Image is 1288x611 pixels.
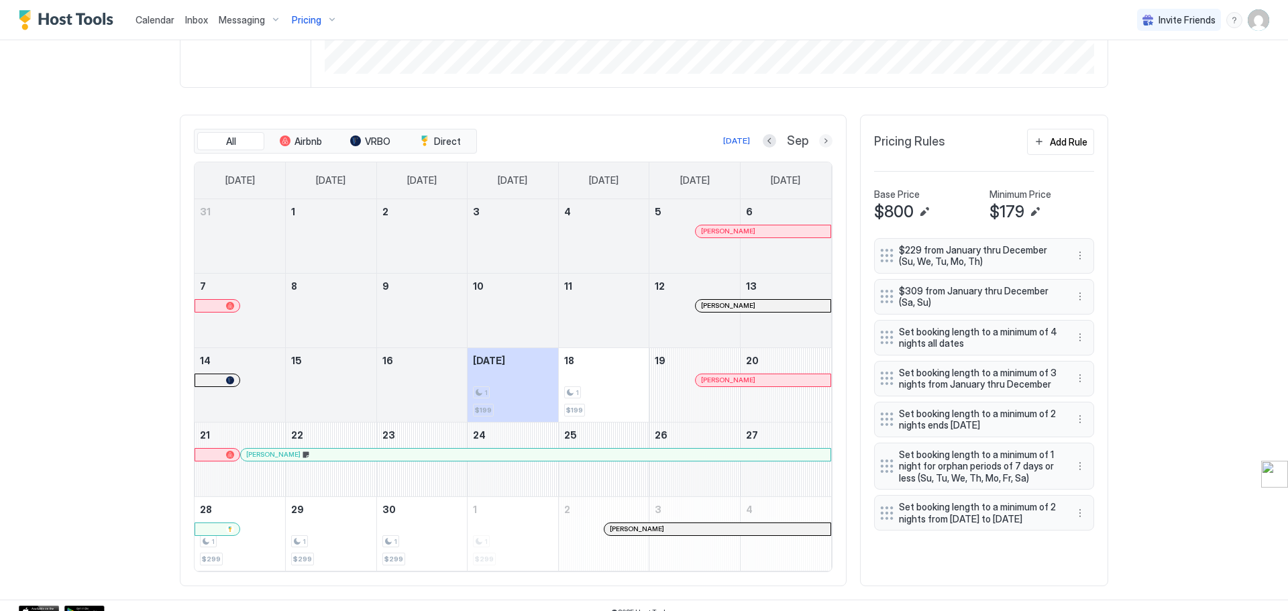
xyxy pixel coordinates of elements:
span: 7 [200,280,206,292]
div: Host Tools Logo [19,10,119,30]
span: [PERSON_NAME] [701,301,755,310]
span: Airbnb [294,135,322,148]
span: 20 [746,355,759,366]
span: $199 [566,406,583,414]
td: September 2, 2025 [376,199,468,274]
div: [PERSON_NAME] [246,450,825,459]
button: Airbnb [267,132,334,151]
td: September 21, 2025 [195,422,286,496]
span: [PERSON_NAME] [701,227,755,235]
span: [DATE] [225,174,255,186]
a: September 15, 2025 [286,348,376,373]
a: Wednesday [484,162,541,199]
span: 21 [200,429,210,441]
span: [PERSON_NAME] [701,376,755,384]
button: More options [1072,505,1088,521]
span: 1 [576,388,579,397]
span: 2 [382,206,388,217]
span: 31 [200,206,211,217]
span: 4 [564,206,571,217]
a: September 8, 2025 [286,274,376,298]
div: menu [1072,505,1088,521]
span: 4 [746,504,753,515]
span: Direct [434,135,461,148]
td: September 12, 2025 [649,273,741,347]
span: 11 [564,280,572,292]
div: User profile [1248,9,1269,31]
span: 3 [473,206,480,217]
div: Add Rule [1050,135,1087,149]
a: September 3, 2025 [468,199,558,224]
span: $299 [293,555,312,563]
span: 27 [746,429,758,441]
a: September 24, 2025 [468,423,558,447]
button: Edit [1027,204,1043,220]
span: [DATE] [589,174,619,186]
div: [PERSON_NAME] [701,376,825,384]
a: Thursday [576,162,632,199]
a: September 28, 2025 [195,497,285,522]
span: 23 [382,429,395,441]
td: September 13, 2025 [740,273,831,347]
a: September 10, 2025 [468,274,558,298]
a: October 3, 2025 [649,497,740,522]
span: 15 [291,355,302,366]
img: side-widget.svg [1261,461,1288,488]
a: September 9, 2025 [377,274,468,298]
span: [DATE] [473,355,505,366]
button: VRBO [337,132,404,151]
span: $179 [989,202,1024,222]
span: Sep [787,133,808,149]
span: Set booking length to a minimum of 2 nights from [DATE] to [DATE] [899,501,1059,524]
span: 24 [473,429,486,441]
td: September 16, 2025 [376,347,468,422]
td: September 26, 2025 [649,422,741,496]
span: 1 [484,388,488,397]
span: 1 [211,537,215,546]
a: September 22, 2025 [286,423,376,447]
div: [PERSON_NAME] [701,227,825,235]
a: October 2, 2025 [559,497,649,522]
span: 18 [564,355,574,366]
td: September 19, 2025 [649,347,741,422]
a: September 23, 2025 [377,423,468,447]
div: menu [1226,12,1242,28]
td: September 30, 2025 [376,496,468,571]
span: Inbox [185,14,208,25]
button: More options [1072,411,1088,427]
span: Set booking length to a minimum of 1 night for orphan periods of 7 days or less (Su, Tu, We, Th, ... [899,449,1059,484]
span: Minimum Price [989,188,1051,201]
a: September 18, 2025 [559,348,649,373]
td: September 20, 2025 [740,347,831,422]
a: September 27, 2025 [741,423,831,447]
span: Set booking length to a minimum of 2 nights ends [DATE] [899,408,1059,431]
a: September 20, 2025 [741,348,831,373]
a: Saturday [757,162,814,199]
span: 22 [291,429,303,441]
td: September 15, 2025 [286,347,377,422]
a: October 1, 2025 [468,497,558,522]
td: September 29, 2025 [286,496,377,571]
button: Direct [407,132,474,151]
a: September 25, 2025 [559,423,649,447]
div: menu [1072,411,1088,427]
div: tab-group [194,129,477,154]
span: 6 [746,206,753,217]
a: September 21, 2025 [195,423,285,447]
span: 1 [473,504,477,515]
span: Set booking length to a minimum of 3 nights from January thru December [899,367,1059,390]
span: [DATE] [316,174,345,186]
a: Sunday [212,162,268,199]
a: August 31, 2025 [195,199,285,224]
button: Edit [916,204,932,220]
span: 14 [200,355,211,366]
td: September 23, 2025 [376,422,468,496]
td: September 17, 2025 [468,347,559,422]
td: September 7, 2025 [195,273,286,347]
a: September 30, 2025 [377,497,468,522]
span: 1 [394,537,397,546]
a: Calendar [136,13,174,27]
a: September 7, 2025 [195,274,285,298]
span: [PERSON_NAME] [246,450,301,459]
span: $309 from January thru December (Sa, Su) [899,285,1059,309]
